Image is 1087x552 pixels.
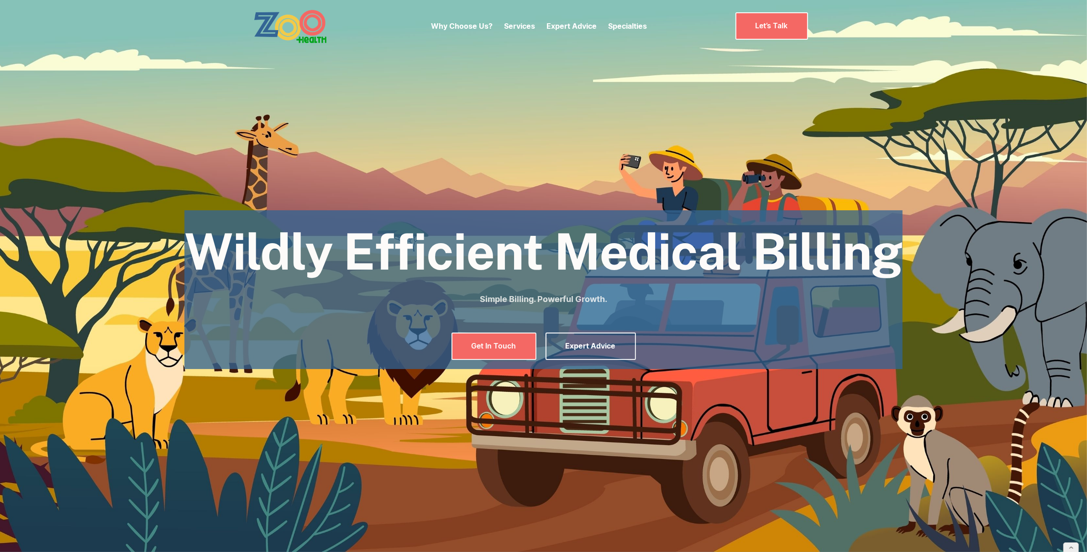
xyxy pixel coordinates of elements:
[504,7,535,45] div: Services
[254,9,352,43] a: home
[452,333,536,359] a: Get In Touch
[480,294,607,304] strong: Simple Billing. Powerful Growth.
[608,21,647,31] a: Specialties
[504,21,535,31] p: Services
[735,12,808,39] a: Let’s Talk
[546,21,597,31] a: Expert Advice
[431,21,493,31] a: Why Choose Us?
[608,7,647,45] div: Specialties
[546,333,636,359] a: Expert Advice
[184,224,903,279] h1: Wildly Efficient Medical Billing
